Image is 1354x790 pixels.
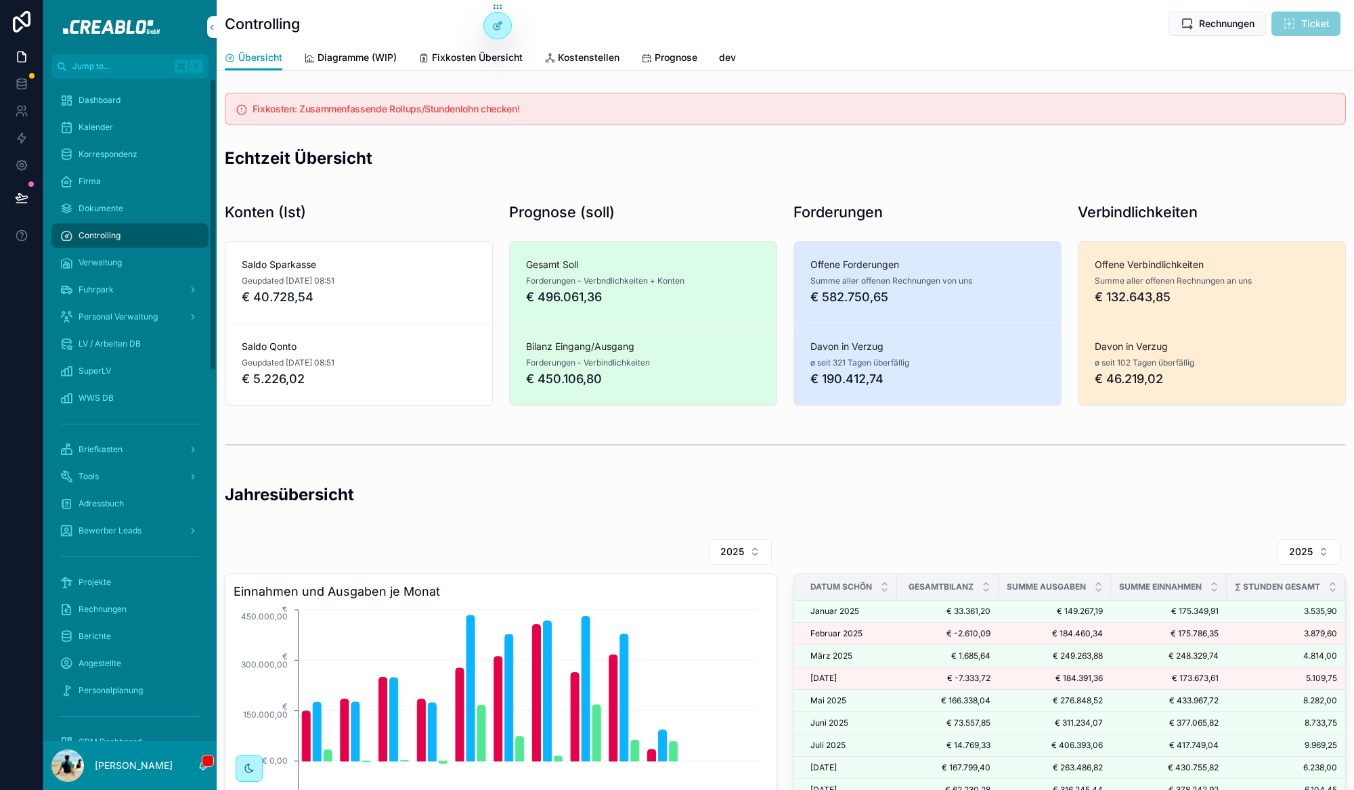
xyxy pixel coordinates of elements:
[1119,695,1219,706] a: € 433.967,72
[79,176,101,187] span: Firma
[79,658,121,669] span: Angestellte
[1119,762,1219,773] span: € 430.755,82
[51,115,209,139] a: Kalender
[1119,628,1219,639] a: € 175.786,35
[79,230,121,241] span: Controlling
[1169,12,1266,36] button: Rechnungen
[905,606,990,617] a: € 33.361,20
[51,730,209,754] a: CRM Dashboard
[1007,718,1103,728] a: € 311.234,07
[282,701,288,711] tspan: €
[79,577,111,588] span: Projekte
[793,202,883,222] h1: Forderungen
[79,631,111,642] span: Berichte
[719,51,736,64] span: dev
[191,61,202,72] span: K
[1235,673,1337,684] a: 5.109,75
[79,338,141,349] span: LV / Arbeiten DB
[79,444,123,455] span: Briefkasten
[810,606,889,617] a: Januar 2025
[234,582,768,601] h3: Einnahmen und Ausgaben je Monat
[51,570,209,594] a: Projekte
[95,759,173,772] p: [PERSON_NAME]
[810,762,889,773] a: [DATE]
[51,142,209,167] a: Korrespondenz
[225,202,306,222] h1: Konten (Ist)
[1119,606,1219,617] span: € 175.349,91
[225,14,300,34] h1: Controlling
[719,45,736,72] a: dev
[304,45,397,72] a: Diagramme (WIP)
[79,122,113,133] span: Kalender
[51,464,209,489] a: Tools
[1235,740,1337,751] a: 9.969,25
[318,51,397,64] span: Diagramme (WIP)
[655,51,697,64] span: Prognose
[51,54,209,79] button: Jump to...K
[810,288,1045,307] span: € 582.750,65
[242,276,334,286] span: Geupdated [DATE] 08:51
[242,258,476,271] span: Saldo Sparkasse
[905,673,990,684] a: € -7.333,72
[241,611,288,621] tspan: 450.000,00
[641,45,697,72] a: Prognose
[79,393,114,403] span: WWS DB
[51,278,209,302] a: Fuhrpark
[51,519,209,543] a: Bewerber Leads
[544,45,619,72] a: Kostenstellen
[1095,340,1329,353] span: Davon in Verzug
[241,659,288,670] tspan: 300.000,00
[1277,539,1340,565] button: Select Button
[51,305,209,329] a: Personal Verwaltung
[1007,740,1103,751] a: € 406.393,06
[282,651,288,661] tspan: €
[1078,202,1198,222] h1: Verbindlichkeiten
[810,695,846,706] span: Mai 2025
[51,223,209,248] a: Controlling
[51,491,209,516] a: Adressbuch
[43,79,217,741] div: scrollable content
[1119,651,1219,661] a: € 248.329,74
[526,370,760,389] span: € 450.106,80
[909,581,974,592] span: Gesamtbilanz
[1235,581,1320,592] span: ∑ Stunden gesamt
[905,651,990,661] a: € 1.685,64
[1007,762,1103,773] span: € 263.486,82
[810,581,872,592] span: Datum schön
[509,202,615,222] h1: Prognose (soll)
[810,695,889,706] a: Mai 2025
[526,340,760,353] span: Bilanz Eingang/Ausgang
[51,169,209,194] a: Firma
[1119,718,1219,728] a: € 377.065,82
[79,284,114,295] span: Fuhrpark
[810,718,848,728] span: Juni 2025
[51,250,209,275] a: Verwaltung
[79,95,121,106] span: Dashboard
[810,740,889,751] a: Juli 2025
[1095,370,1329,389] span: € 46.219,02
[905,762,990,773] a: € 167.799,40
[905,740,990,751] span: € 14.769,33
[1235,606,1337,617] span: 3.535,90
[1235,651,1337,661] span: 4.814,00
[51,359,209,383] a: SuperLV
[51,386,209,410] a: WWS DB
[905,695,990,706] a: € 166.338,04
[1119,673,1219,684] a: € 173.673,61
[905,628,990,639] a: € -2.610,09
[1007,606,1103,617] a: € 149.267,19
[709,539,772,565] button: Select Button
[1235,695,1337,706] a: 8.282,00
[79,737,141,747] span: CRM Dashboard
[1235,718,1337,728] a: 8.733,75
[53,16,206,38] img: App logo
[720,545,744,558] span: 2025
